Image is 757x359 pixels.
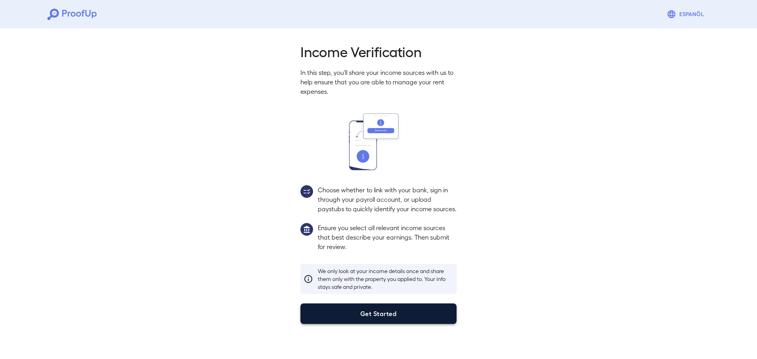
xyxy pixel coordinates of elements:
[349,113,408,170] img: transfer_money.svg
[300,68,457,96] p: In this step, you'll share your income sources with us to help ensure that you are able to manage...
[300,303,457,324] button: Get Started
[300,43,457,60] h2: Income Verification
[318,223,457,251] p: Ensure you select all relevant income sources that best describe your earnings. Then submit for r...
[300,223,313,236] img: group1.svg
[318,185,457,214] p: Choose whether to link with your bank, sign in through your payroll account, or upload paystubs t...
[318,267,453,291] p: We only look at your income details once and share them only with the property you applied to. Yo...
[300,185,313,198] img: group2.svg
[664,6,710,22] button: Espanõl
